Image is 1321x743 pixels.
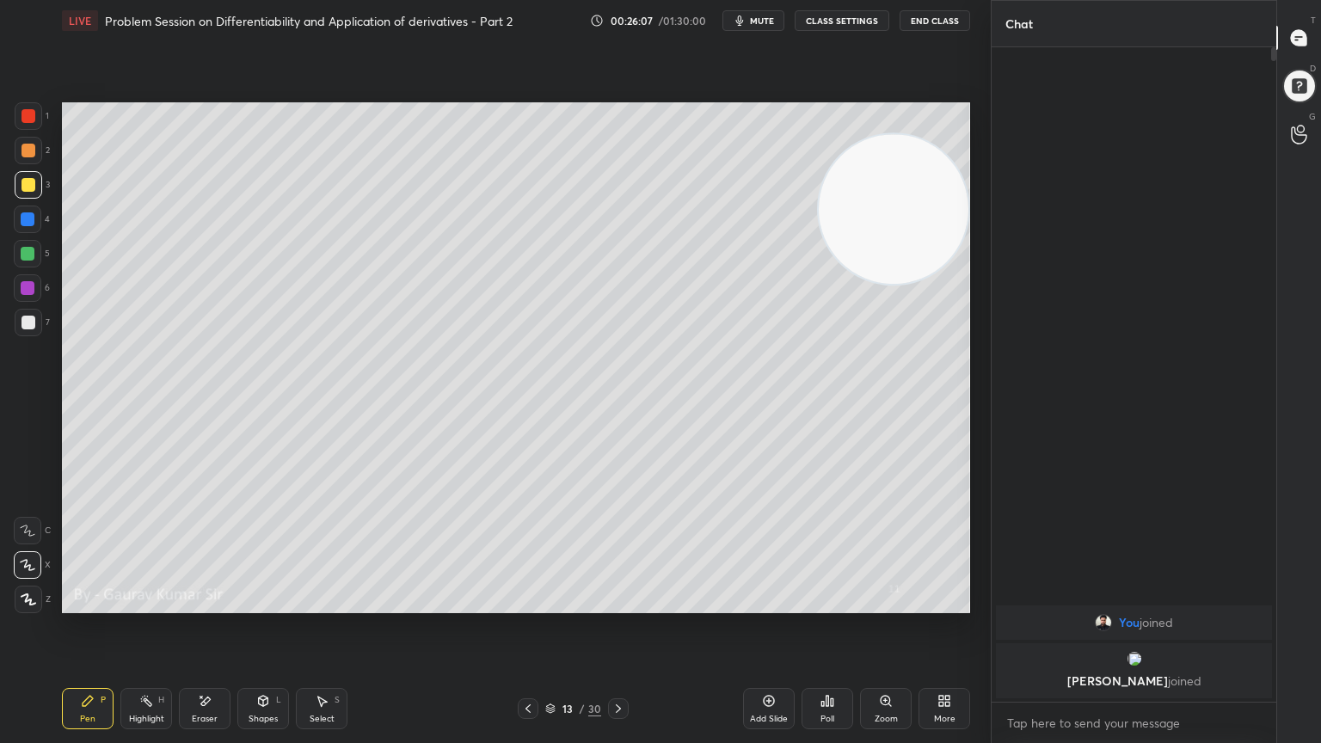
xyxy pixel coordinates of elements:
[15,309,50,336] div: 7
[1006,674,1262,688] p: [PERSON_NAME]
[249,715,278,723] div: Shapes
[15,586,51,613] div: Z
[101,696,106,704] div: P
[992,602,1276,702] div: grid
[992,1,1047,46] p: Chat
[62,10,98,31] div: LIVE
[820,715,834,723] div: Poll
[1168,672,1201,689] span: joined
[1140,616,1173,629] span: joined
[276,696,281,704] div: L
[900,10,970,31] button: End Class
[588,701,601,716] div: 30
[750,715,788,723] div: Add Slide
[15,171,50,199] div: 3
[875,715,898,723] div: Zoom
[1126,650,1143,667] img: 3
[105,13,513,29] h4: Problem Session on Differentiability and Application of derivatives - Part 2
[15,137,50,164] div: 2
[80,715,95,723] div: Pen
[1309,110,1316,123] p: G
[934,715,955,723] div: More
[1311,14,1316,27] p: T
[14,274,50,302] div: 6
[580,703,585,714] div: /
[559,703,576,714] div: 13
[1310,62,1316,75] p: D
[1095,614,1112,631] img: 53d07d7978e04325acf49187cf6a1afc.jpg
[14,517,51,544] div: C
[335,696,340,704] div: S
[14,206,50,233] div: 4
[15,102,49,130] div: 1
[192,715,218,723] div: Eraser
[795,10,889,31] button: CLASS SETTINGS
[14,240,50,267] div: 5
[158,696,164,704] div: H
[1119,616,1140,629] span: You
[750,15,774,27] span: mute
[14,551,51,579] div: X
[722,10,784,31] button: mute
[129,715,164,723] div: Highlight
[310,715,335,723] div: Select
